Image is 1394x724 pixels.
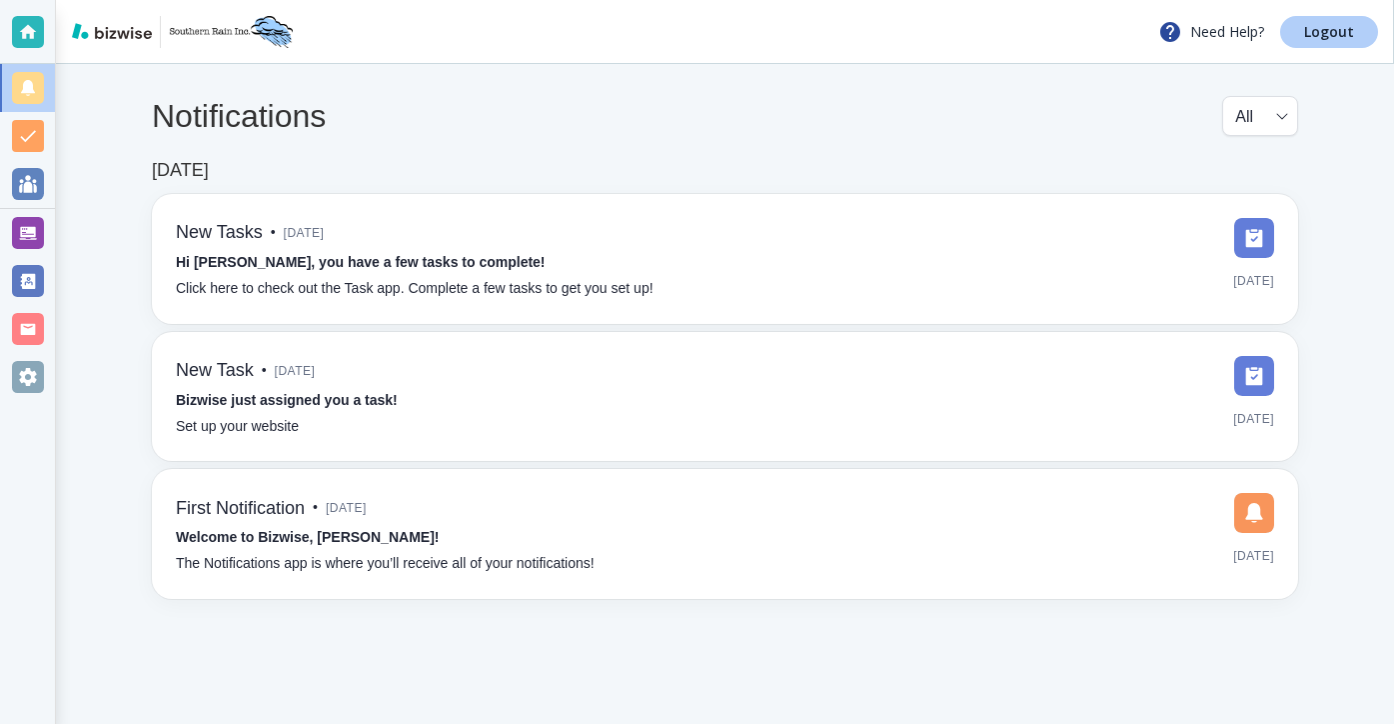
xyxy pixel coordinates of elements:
img: DashboardSidebarTasks.svg [1234,218,1274,258]
span: [DATE] [1233,266,1274,296]
strong: Bizwise just assigned you a task! [176,392,398,408]
p: • [313,497,318,519]
strong: Hi [PERSON_NAME], you have a few tasks to complete! [176,254,546,270]
div: All [1235,97,1285,135]
h6: New Task [176,360,254,382]
p: Click here to check out the Task app. Complete a few tasks to get you set up! [176,278,654,300]
p: Set up your website [176,416,299,438]
h6: New Tasks [176,222,263,244]
strong: Welcome to Bizwise, [PERSON_NAME]! [176,529,439,545]
p: The Notifications app is where you’ll receive all of your notifications! [176,553,595,575]
span: [DATE] [284,218,325,248]
img: DashboardSidebarTasks.svg [1234,356,1274,396]
img: bizwise [72,23,152,39]
a: First Notification•[DATE]Welcome to Bizwise, [PERSON_NAME]!The Notifications app is where you’ll ... [152,469,1298,599]
span: [DATE] [326,493,367,523]
p: • [271,222,276,244]
img: DashboardSidebarNotification.svg [1234,493,1274,533]
p: Logout [1304,25,1354,39]
a: New Tasks•[DATE]Hi [PERSON_NAME], you have a few tasks to complete!Click here to check out the Ta... [152,194,1298,324]
p: • [262,360,267,382]
img: Southern Rain Inc [169,16,293,48]
span: [DATE] [1233,541,1274,571]
p: Need Help? [1158,20,1264,44]
a: Logout [1280,16,1378,48]
a: New Task•[DATE]Bizwise just assigned you a task!Set up your website[DATE] [152,332,1298,462]
h6: [DATE] [152,160,209,182]
h6: First Notification [176,498,305,520]
span: [DATE] [275,356,316,386]
span: [DATE] [1233,404,1274,434]
h4: Notifications [152,97,326,135]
